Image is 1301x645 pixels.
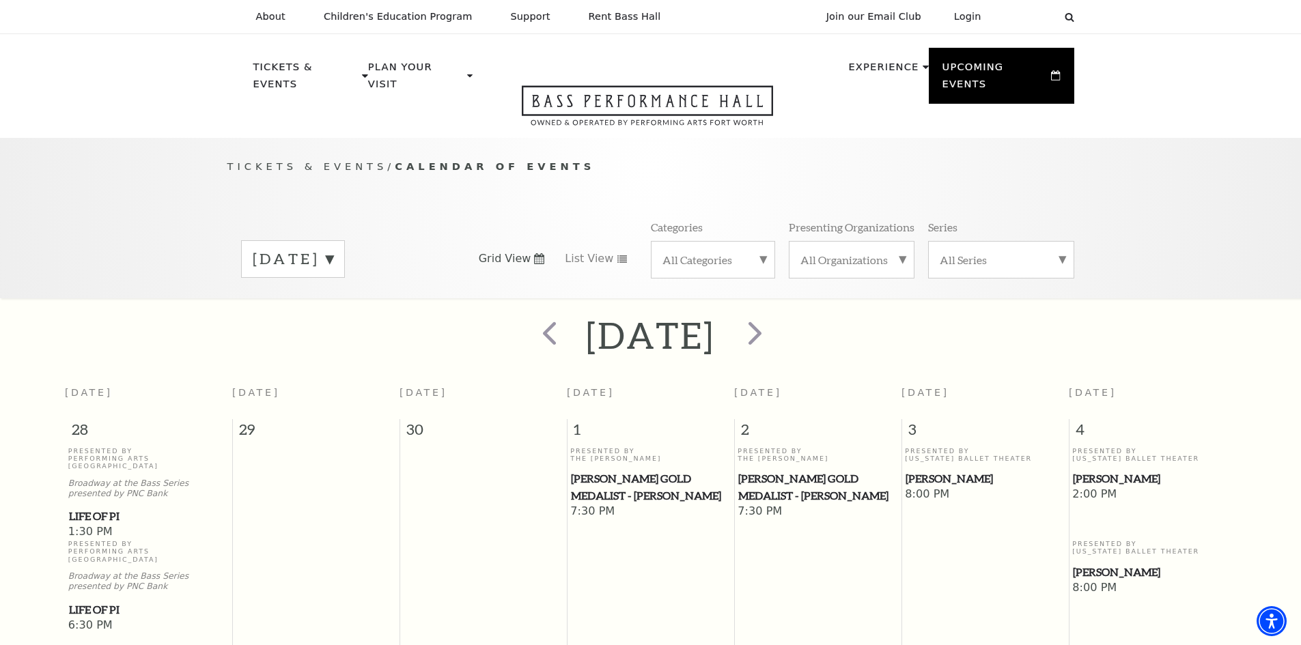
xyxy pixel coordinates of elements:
[568,419,734,446] span: 1
[905,470,1065,487] a: Peter Pan
[651,220,703,234] p: Categories
[728,311,778,360] button: next
[68,525,229,540] span: 1:30 PM
[570,504,731,519] span: 7:30 PM
[473,85,822,138] a: Open this option
[800,253,903,267] label: All Organizations
[68,540,229,563] p: Presented By Performing Arts [GEOGRAPHIC_DATA]
[734,387,782,398] span: [DATE]
[68,618,229,633] span: 6:30 PM
[940,253,1063,267] label: All Series
[511,11,550,23] p: Support
[395,160,595,172] span: Calendar of Events
[523,311,573,360] button: prev
[1072,447,1233,463] p: Presented By [US_STATE] Ballet Theater
[1072,564,1233,581] a: Peter Pan
[68,601,229,618] a: Life of Pi
[848,59,919,83] p: Experience
[735,419,901,446] span: 2
[68,508,229,525] a: Life of Pi
[324,11,473,23] p: Children's Education Program
[1069,419,1237,446] span: 4
[68,478,229,499] p: Broadway at the Bass Series presented by PNC Bank
[1073,564,1232,581] span: [PERSON_NAME]
[902,419,1069,446] span: 3
[570,470,731,504] a: Cliburn Gold Medalist - Aristo Sham
[227,160,388,172] span: Tickets & Events
[68,571,229,592] p: Broadway at the Bass Series presented by PNC Bank
[256,11,285,23] p: About
[479,251,531,266] span: Grid View
[400,387,447,398] span: [DATE]
[253,59,359,100] p: Tickets & Events
[662,253,764,267] label: All Categories
[69,601,228,618] span: Life of Pi
[906,470,1065,487] span: [PERSON_NAME]
[65,419,232,446] span: 28
[738,470,898,504] a: Cliburn Gold Medalist - Aristo Sham
[227,158,1074,175] p: /
[1072,581,1233,596] span: 8:00 PM
[738,470,897,504] span: [PERSON_NAME] Gold Medalist - [PERSON_NAME]
[928,220,957,234] p: Series
[1072,470,1233,487] a: Peter Pan
[565,251,613,266] span: List View
[1073,470,1232,487] span: [PERSON_NAME]
[942,59,1048,100] p: Upcoming Events
[571,470,730,504] span: [PERSON_NAME] Gold Medalist - [PERSON_NAME]
[1257,606,1287,636] div: Accessibility Menu
[1072,487,1233,502] span: 2:00 PM
[1003,10,1052,23] select: Select:
[233,419,400,446] span: 29
[1072,540,1233,556] p: Presented By [US_STATE] Ballet Theater
[68,447,229,470] p: Presented By Performing Arts [GEOGRAPHIC_DATA]
[586,313,715,357] h2: [DATE]
[567,387,615,398] span: [DATE]
[789,220,914,234] p: Presenting Organizations
[368,59,464,100] p: Plan Your Visit
[65,387,113,398] span: [DATE]
[253,248,333,270] label: [DATE]
[232,387,280,398] span: [DATE]
[738,447,898,463] p: Presented By The [PERSON_NAME]
[905,447,1065,463] p: Presented By [US_STATE] Ballet Theater
[69,508,228,525] span: Life of Pi
[738,504,898,519] span: 7:30 PM
[1069,387,1117,398] span: [DATE]
[589,11,661,23] p: Rent Bass Hall
[400,419,567,446] span: 30
[570,447,731,463] p: Presented By The [PERSON_NAME]
[901,387,949,398] span: [DATE]
[905,487,1065,502] span: 8:00 PM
